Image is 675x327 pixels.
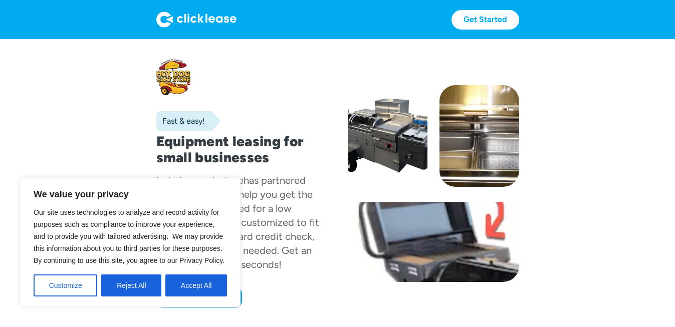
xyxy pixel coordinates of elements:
button: Accept All [165,274,227,296]
a: Get Started [452,10,519,30]
div: We value your privacy [20,178,241,307]
div: hot-dog-cart-store [156,174,244,186]
button: Customize [34,274,97,296]
p: We value your privacy [34,188,227,200]
button: Reject All [101,274,161,296]
span: Our site uses technologies to analyze and record activity for purposes such as compliance to impr... [34,208,224,264]
h1: Equipment leasing for small businesses [156,133,328,165]
div: Fast & easy! [156,116,205,126]
img: Logo [156,12,237,28]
